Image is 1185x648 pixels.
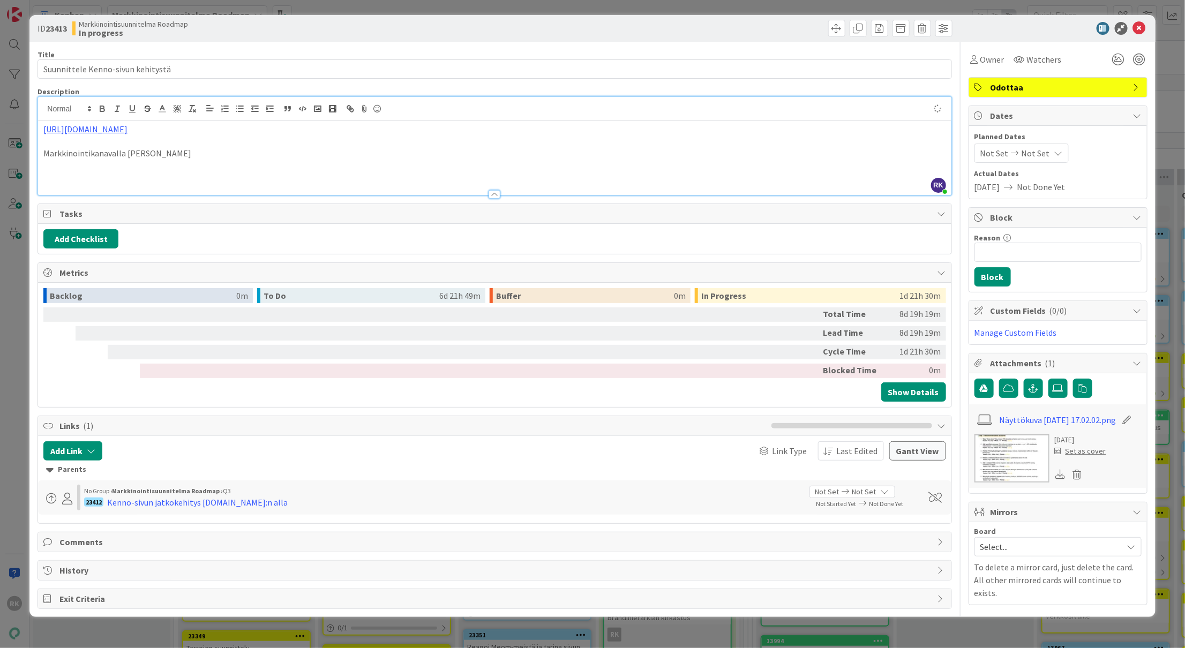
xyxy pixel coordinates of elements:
[1055,446,1106,457] div: Set as cover
[43,124,127,134] a: [URL][DOMAIN_NAME]
[974,327,1057,338] a: Manage Custom Fields
[999,413,1116,426] a: Näyttökuva [DATE] 17.02.02.png
[112,487,223,495] b: Markkinointisuunnitelma Roadmap ›
[79,20,188,28] span: Markkinointisuunnitelma Roadmap
[991,109,1128,122] span: Dates
[991,81,1128,94] span: Odottaa
[59,207,932,220] span: Tasks
[900,288,941,303] div: 1d 21h 30m
[772,444,807,457] span: Link Type
[974,131,1142,142] span: Planned Dates
[701,288,899,303] div: In Progress
[439,288,481,303] div: 6d 21h 49m
[1027,53,1062,66] span: Watchers
[837,444,878,457] span: Last Edited
[59,564,932,577] span: History
[887,345,941,359] div: 1d 21h 30m
[79,28,188,37] b: In progress
[1049,305,1067,316] span: ( 0/0 )
[83,420,93,431] span: ( 1 )
[974,561,1142,599] p: To delete a mirror card, just delete the card. All other mirrored cards will continue to exists.
[84,498,103,507] div: 23412
[1017,180,1066,193] span: Not Done Yet
[59,266,932,279] span: Metrics
[980,53,1004,66] span: Owner
[974,267,1011,287] button: Block
[881,382,946,402] button: Show Details
[887,326,941,341] div: 8d 19h 19m
[889,441,946,461] button: Gantt View
[887,364,941,378] div: 0m
[1022,147,1050,160] span: Not Set
[931,178,946,193] span: RK
[46,464,943,476] div: Parents
[991,304,1128,317] span: Custom Fields
[852,486,876,498] span: Not Set
[37,50,55,59] label: Title
[823,307,882,322] div: Total Time
[1055,468,1067,481] div: Download
[46,23,67,34] b: 23413
[974,528,996,535] span: Board
[37,87,79,96] span: Description
[887,307,941,322] div: 8d 19h 19m
[223,487,231,495] span: Q3
[823,345,882,359] div: Cycle Time
[43,441,102,461] button: Add Link
[674,288,686,303] div: 0m
[974,180,1000,193] span: [DATE]
[1045,358,1055,368] span: ( 1 )
[869,500,904,508] span: Not Done Yet
[43,147,946,160] p: Markkinointikanavalla [PERSON_NAME]
[37,59,951,79] input: type card name here...
[980,539,1117,554] span: Select...
[991,506,1128,518] span: Mirrors
[50,288,236,303] div: Backlog
[816,500,857,508] span: Not Started Yet
[496,288,674,303] div: Buffer
[37,22,67,35] span: ID
[974,168,1142,179] span: Actual Dates
[1055,434,1106,446] div: [DATE]
[974,233,1001,243] label: Reason
[991,211,1128,224] span: Block
[84,487,112,495] span: No Group ›
[264,288,439,303] div: To Do
[823,364,882,378] div: Blocked Time
[818,441,884,461] button: Last Edited
[980,147,1009,160] span: Not Set
[59,592,932,605] span: Exit Criteria
[236,288,248,303] div: 0m
[991,357,1128,370] span: Attachments
[59,536,932,548] span: Comments
[107,496,288,509] div: Kenno-sivun jatkokehitys [DOMAIN_NAME]:n alla
[815,486,839,498] span: Not Set
[823,326,882,341] div: Lead Time
[43,229,118,248] button: Add Checklist
[59,419,766,432] span: Links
